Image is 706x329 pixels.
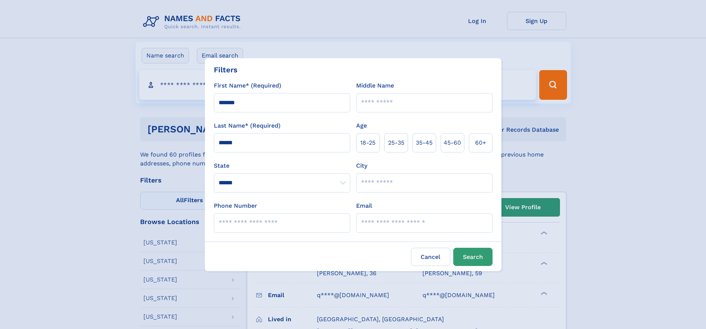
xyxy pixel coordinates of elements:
[416,138,432,147] span: 35‑45
[356,201,372,210] label: Email
[360,138,375,147] span: 18‑25
[214,121,281,130] label: Last Name* (Required)
[214,64,238,75] div: Filters
[356,161,367,170] label: City
[411,248,450,266] label: Cancel
[388,138,404,147] span: 25‑35
[214,201,257,210] label: Phone Number
[453,248,493,266] button: Search
[214,81,281,90] label: First Name* (Required)
[444,138,461,147] span: 45‑60
[356,81,394,90] label: Middle Name
[214,161,350,170] label: State
[356,121,367,130] label: Age
[475,138,486,147] span: 60+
